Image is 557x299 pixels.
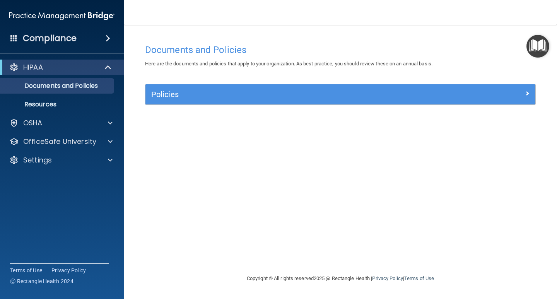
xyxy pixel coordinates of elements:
a: Policies [151,88,530,101]
iframe: Drift Widget Chat Controller [423,244,548,275]
img: PMB logo [9,8,114,24]
a: Terms of Use [10,267,42,274]
h4: Documents and Policies [145,45,536,55]
p: Resources [5,101,111,108]
a: OfficeSafe University [9,137,113,146]
p: HIPAA [23,63,43,72]
a: Privacy Policy [51,267,86,274]
span: Here are the documents and policies that apply to your organization. As best practice, you should... [145,61,432,67]
p: OSHA [23,118,43,128]
a: OSHA [9,118,113,128]
p: Settings [23,155,52,165]
span: Ⓒ Rectangle Health 2024 [10,277,73,285]
p: Documents and Policies [5,82,111,90]
p: OfficeSafe University [23,137,96,146]
h4: Compliance [23,33,77,44]
h5: Policies [151,90,432,99]
div: Copyright © All rights reserved 2025 @ Rectangle Health | | [199,266,482,291]
a: HIPAA [9,63,112,72]
a: Terms of Use [404,275,434,281]
a: Privacy Policy [372,275,403,281]
button: Open Resource Center [526,35,549,58]
a: Settings [9,155,113,165]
